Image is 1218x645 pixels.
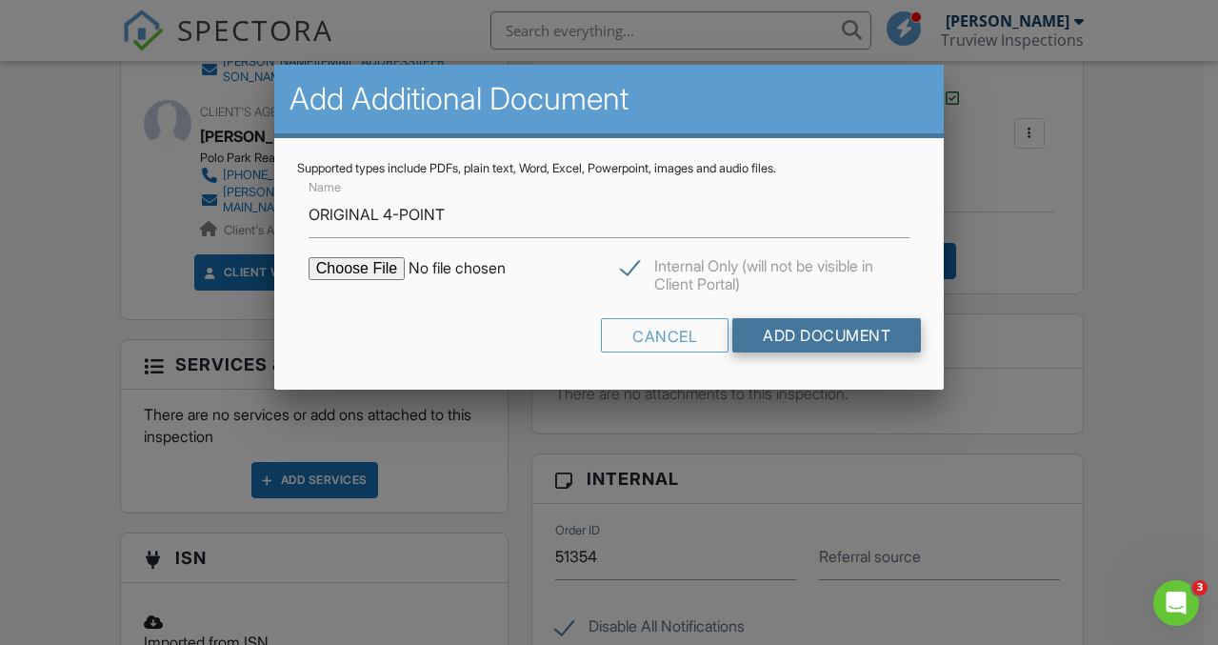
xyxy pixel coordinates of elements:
[1192,580,1208,595] span: 3
[621,257,910,281] label: Internal Only (will not be visible in Client Portal)
[601,318,729,353] div: Cancel
[297,161,921,176] div: Supported types include PDFs, plain text, Word, Excel, Powerpoint, images and audio files.
[290,80,928,118] h2: Add Additional Document
[1153,580,1199,626] iframe: Intercom live chat
[732,318,921,353] input: Add Document
[309,179,341,196] label: Name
